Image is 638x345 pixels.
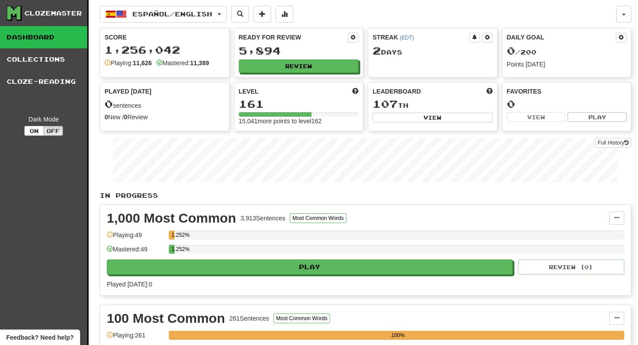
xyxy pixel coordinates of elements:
button: Most Common Words [273,314,330,323]
strong: 0 [124,114,128,121]
span: Played [DATE] [105,87,152,96]
div: Points [DATE] [507,60,627,69]
button: Review (0) [518,259,624,274]
div: Playing: 49 [107,231,164,245]
div: Mastered: [156,59,209,67]
div: Playing: [105,59,152,67]
div: 15,041 more points to level 162 [239,117,359,125]
button: Review [239,59,359,73]
div: Clozemaster [24,9,82,18]
div: 161 [239,98,359,110]
div: Mastered: 49 [107,245,164,259]
div: Streak [373,33,469,42]
a: (EDT) [400,35,414,41]
div: 1.252% [171,231,175,239]
div: New / Review [105,113,225,122]
span: 0 [507,44,515,57]
div: 1,256,042 [105,44,225,55]
a: Full History [595,138,631,148]
button: Off [43,126,63,136]
span: Score more points to level up [352,87,358,96]
div: 1,000 Most Common [107,212,236,225]
button: Add sentence to collection [253,6,271,23]
div: Favorites [507,87,627,96]
button: Most Common Words [290,213,346,223]
span: Played [DATE]: 0 [107,281,152,288]
span: Open feedback widget [6,333,74,342]
button: Search sentences [231,6,249,23]
button: More stats [276,6,293,23]
span: This week in points, UTC [486,87,493,96]
span: Level [239,87,259,96]
div: Ready for Review [239,33,348,42]
button: On [24,126,44,136]
div: 5,894 [239,45,359,56]
button: Play [107,259,513,274]
p: In Progress [100,191,631,200]
span: / 200 [507,48,537,56]
div: sentences [105,98,225,110]
div: 1.252% [171,245,175,254]
div: 0 [507,98,627,110]
span: 2 [373,44,381,57]
span: 0 [105,98,113,110]
div: Daily Goal [507,33,616,43]
button: View [373,113,493,122]
strong: 11,626 [133,59,152,67]
button: View [507,112,566,122]
span: Español / English [132,10,212,18]
span: 107 [373,98,398,110]
strong: 0 [105,114,108,121]
div: Dark Mode [7,115,81,124]
button: Español/English [100,6,227,23]
div: 100 Most Common [107,312,225,325]
div: th [373,98,493,110]
strong: 11,389 [190,59,209,67]
span: Leaderboard [373,87,421,96]
div: 100% [171,331,624,340]
div: Score [105,33,225,42]
button: Play [568,112,626,122]
div: 3,913 Sentences [241,214,285,223]
div: Day s [373,45,493,57]
div: 261 Sentences [230,314,269,323]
